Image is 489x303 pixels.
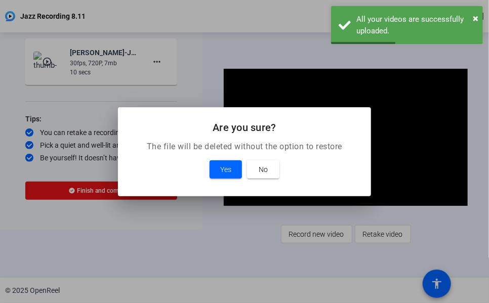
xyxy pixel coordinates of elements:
div: All your videos are successfully uploaded. [356,14,475,36]
span: No [259,163,268,176]
button: Yes [210,160,242,179]
span: × [473,12,478,24]
p: The file will be deleted without the option to restore [130,141,359,153]
span: Yes [220,163,231,176]
h2: Are you sure? [130,119,359,136]
button: No [247,160,279,179]
button: Close [473,11,478,26]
